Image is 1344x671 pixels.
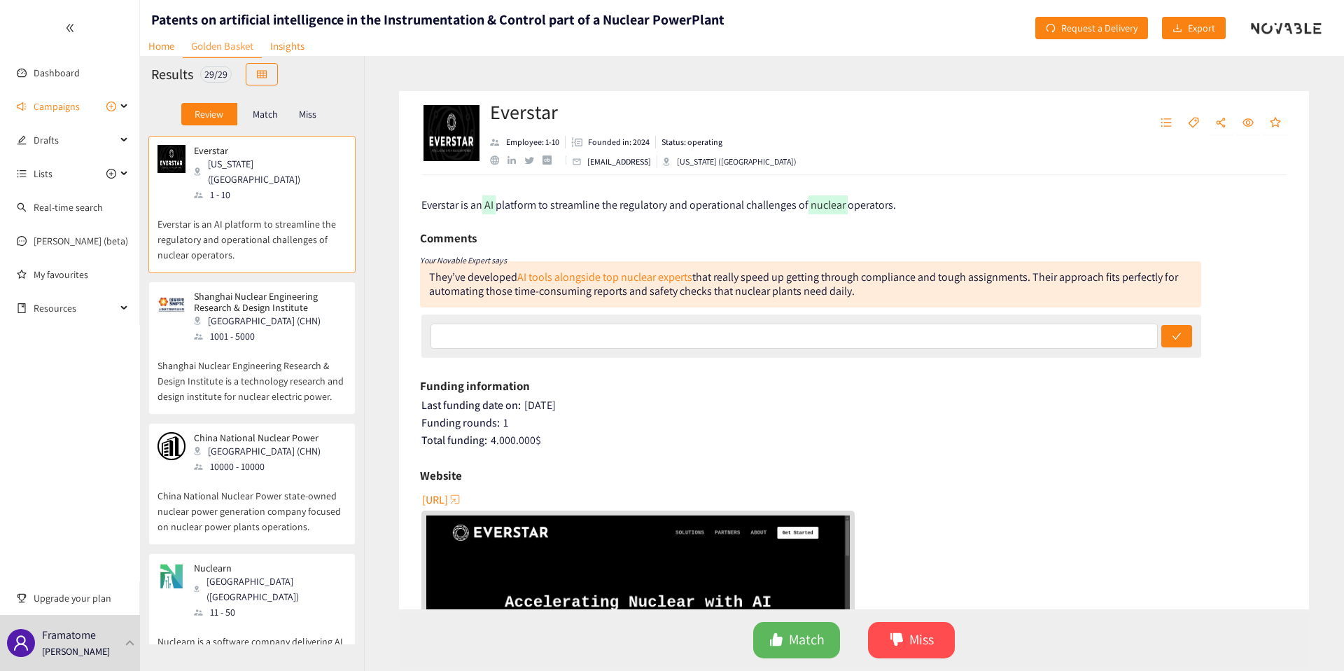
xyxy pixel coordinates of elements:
[262,35,313,57] a: Insights
[421,398,521,413] span: Last funding date on:
[151,10,724,29] h1: Patents on artificial intelligence in the Instrumentation & Control part of a Nuclear PowerPlant
[34,67,80,79] a: Dashboard
[490,155,507,165] a: website
[1188,117,1199,130] span: tag
[194,604,345,620] div: 11 - 50
[42,644,110,659] p: [PERSON_NAME]
[65,23,75,33] span: double-left
[194,291,337,313] p: Shanghai Nuclear Engineering Research & Design Institute
[661,136,722,148] p: Status: operating
[1161,325,1192,347] button: check
[420,375,530,396] h6: Funding information
[195,109,223,120] p: Review
[1215,117,1226,130] span: share-alt
[34,584,129,612] span: Upgrade your plan
[299,109,316,120] p: Miss
[140,35,183,57] a: Home
[656,136,722,148] li: Status
[194,432,321,443] p: China National Nuclear Power
[246,63,278,85] button: table
[808,195,848,214] mark: nuclear
[1109,520,1344,671] div: Widget de chat
[34,160,52,188] span: Lists
[420,255,507,265] i: Your Novable Expert says
[1270,117,1281,130] span: star
[890,632,904,649] span: dislike
[1181,112,1206,134] button: tag
[517,270,692,284] a: AI tools alongside top nuclear experts
[157,474,346,534] p: China National Nuclear Power state-owned nuclear power generation company focused on nuclear powe...
[34,235,128,247] a: [PERSON_NAME] (beta)
[17,169,27,179] span: unordered-list
[423,105,479,161] img: Company Logo
[848,198,896,212] span: operators.
[106,102,116,111] span: plus-circle
[34,126,116,154] span: Drafts
[157,432,185,460] img: Snapshot of the company's website
[194,328,345,344] div: 1001 - 5000
[421,399,1289,413] div: [DATE]
[1162,17,1226,39] button: downloadExport
[1172,331,1182,343] span: check
[194,574,345,604] div: [GEOGRAPHIC_DATA] ([GEOGRAPHIC_DATA])
[194,156,345,187] div: [US_STATE] ([GEOGRAPHIC_DATA])
[183,35,262,58] a: Golden Basket
[157,145,185,173] img: Snapshot of the company's website
[420,261,1201,307] div: They’ve developed that really speed up getting through compliance and tough assignments. Their ap...
[422,491,448,509] span: [URL]
[1035,17,1148,39] button: redoRequest a Delivery
[542,155,560,165] a: crunchbase
[421,434,1289,448] div: 4.000.000 $
[422,488,462,511] button: [URL]
[157,202,346,263] p: Everstar is an AI platform to streamline the regulatory and operational challenges of nuclear ope...
[157,344,346,404] p: Shanghai Nuclear Engineering Research & Design Institute is a technology research and design inst...
[1046,23,1056,34] span: redo
[1263,112,1288,134] button: star
[34,92,80,120] span: Campaigns
[507,156,524,165] a: linkedin
[194,562,337,574] p: Nuclearn
[42,626,96,644] p: Framatome
[1242,117,1254,130] span: eye
[789,629,825,651] span: Match
[490,136,566,148] li: Employees
[200,66,232,83] div: 29 / 29
[1061,20,1137,36] span: Request a Delivery
[421,416,1289,430] div: 1
[769,632,783,649] span: like
[17,135,27,145] span: edit
[420,228,477,249] h6: Comments
[506,136,559,148] p: Employee: 1-10
[106,169,116,179] span: plus-circle
[34,294,116,322] span: Resources
[587,155,651,168] p: [EMAIL_ADDRESS]
[194,313,345,328] div: [GEOGRAPHIC_DATA] (CHN)
[194,443,329,459] div: [GEOGRAPHIC_DATA] (CHN)
[421,433,487,448] span: Total funding:
[17,303,27,313] span: book
[1188,20,1215,36] span: Export
[1161,117,1172,130] span: unordered-list
[421,198,482,212] span: Everstar is an
[490,98,797,126] h2: Everstar
[420,465,462,486] h6: Website
[663,155,797,168] div: [US_STATE] ([GEOGRAPHIC_DATA])
[1172,23,1182,34] span: download
[13,635,29,651] span: user
[1208,112,1233,134] button: share-alt
[253,109,278,120] p: Match
[194,459,329,474] div: 10000 - 10000
[588,136,650,148] p: Founded in: 2024
[482,195,496,214] mark: AI
[753,622,840,658] button: likeMatch
[1109,520,1344,671] iframe: Chat Widget
[151,64,193,84] h2: Results
[157,291,185,319] img: Snapshot of the company's website
[1154,112,1179,134] button: unordered-list
[34,201,103,214] a: Real-time search
[421,415,500,430] span: Funding rounds:
[257,69,267,81] span: table
[17,102,27,111] span: sound
[566,136,656,148] li: Founded in year
[1235,112,1261,134] button: eye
